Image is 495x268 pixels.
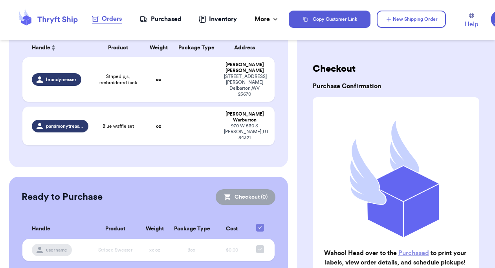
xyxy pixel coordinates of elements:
button: Copy Customer Link [289,11,370,28]
th: Package Type [174,38,219,57]
div: 970 W 530 S [PERSON_NAME] , UT 84321 [224,123,265,141]
h2: Ready to Purchase [22,191,103,203]
span: xx oz [149,248,160,252]
span: Box [187,248,195,252]
span: username [46,247,67,253]
span: parsimonytreasures [46,123,84,129]
h2: Checkout [313,63,479,75]
th: Cost [213,219,250,239]
div: [PERSON_NAME] Warburton [224,111,265,123]
strong: oz [156,124,161,129]
h3: Purchase Confirmation [313,81,479,91]
div: [PERSON_NAME] [PERSON_NAME] [224,62,265,74]
span: Handle [32,44,50,52]
a: Purchased [398,250,429,256]
span: brandymesser [46,76,77,83]
a: Purchased [139,14,181,24]
span: $0.00 [226,248,238,252]
span: Striped Sweater [98,248,132,252]
th: Address [219,38,275,57]
th: Weight [140,219,169,239]
th: Weight [143,38,174,57]
button: Checkout (0) [216,189,275,205]
span: Handle [32,225,50,233]
span: Help [465,20,478,29]
button: Sort ascending [50,43,57,53]
div: More [255,14,279,24]
button: New Shipping Order [377,11,446,28]
th: Product [93,38,144,57]
strong: oz [156,77,161,82]
a: Orders [92,14,122,24]
a: Help [465,13,478,29]
a: Inventory [199,14,237,24]
div: [STREET_ADDRESS][PERSON_NAME] Delbarton , WV 25670 [224,74,265,97]
span: Striped pjs, embroidered tank [98,73,139,86]
h2: Wahoo! Head over to the to print your labels, view order details, and schedule pickups! [319,248,471,267]
th: Product [91,219,140,239]
th: Package Type [169,219,213,239]
span: Blue waffle set [103,123,134,129]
